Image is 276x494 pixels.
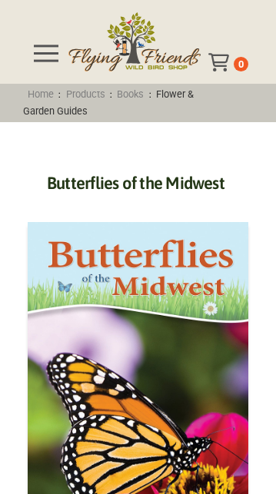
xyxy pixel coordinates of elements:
a: Butterflies of the Midwest [47,173,224,193]
a: Products [61,88,110,100]
span: 0 [238,58,244,70]
span: : : : [23,88,195,117]
div: Toggle Off Canvas Content [208,53,234,71]
a: Home [23,88,59,100]
img: Flying Friends Wild Bird Shop Logo [68,12,201,71]
a: Books [112,88,149,100]
div: Toggle Off Canvas Content [28,35,65,71]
